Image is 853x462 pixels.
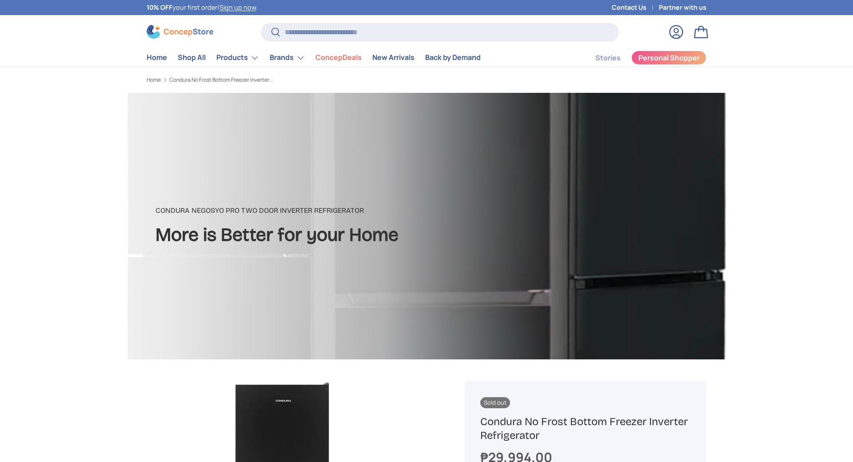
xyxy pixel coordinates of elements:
[270,49,305,67] a: Brands
[178,49,206,66] a: Shop All
[372,49,415,66] a: New Arrivals
[574,49,706,67] nav: Secondary
[595,49,621,67] a: Stories
[147,3,172,12] strong: 10% OFF
[147,77,161,83] a: Home
[147,25,213,39] img: ConcepStore
[425,49,481,66] a: Back by Demand
[631,51,706,65] a: Personal Shopper
[147,49,167,66] a: Home
[659,3,706,12] a: Partner with us
[169,77,276,83] a: Condura No Frost Bottom Freezer Inverter Refrigerator
[480,397,510,408] span: Sold out
[480,415,691,442] h1: Condura No Frost Bottom Freezer Inverter Refrigerator
[638,54,700,61] span: Personal Shopper
[211,49,264,67] summary: Products
[147,76,443,84] nav: Breadcrumbs
[147,3,258,12] p: your first order! .
[147,49,481,67] nav: Primary
[315,49,362,66] a: ConcepDeals
[155,205,399,216] p: Condura NEGOSYO PRO Two Door Inverter Refrigerator
[216,49,259,67] a: Products
[155,223,399,246] strong: More is Better for your Home
[612,3,659,12] a: Contact Us
[264,49,310,67] summary: Brands
[219,3,256,12] a: Sign up now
